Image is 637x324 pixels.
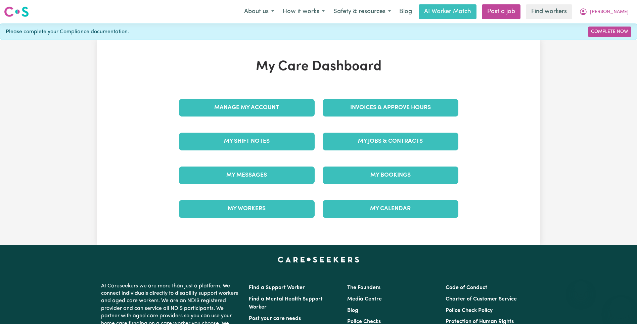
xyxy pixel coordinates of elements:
[179,200,315,218] a: My Workers
[590,8,629,16] span: [PERSON_NAME]
[175,59,462,75] h1: My Care Dashboard
[179,99,315,117] a: Manage My Account
[249,316,301,321] a: Post your care needs
[482,4,520,19] a: Post a job
[419,4,476,19] a: AI Worker Match
[323,99,458,117] a: Invoices & Approve Hours
[249,296,323,310] a: Find a Mental Health Support Worker
[278,5,329,19] button: How it works
[446,296,517,302] a: Charter of Customer Service
[323,133,458,150] a: My Jobs & Contracts
[4,4,29,19] a: Careseekers logo
[526,4,572,19] a: Find workers
[323,200,458,218] a: My Calendar
[4,6,29,18] img: Careseekers logo
[278,257,359,262] a: Careseekers home page
[240,5,278,19] button: About us
[588,27,631,37] a: Complete Now
[179,167,315,184] a: My Messages
[347,308,358,313] a: Blog
[6,28,129,36] span: Please complete your Compliance documentation.
[446,285,487,290] a: Code of Conduct
[446,308,493,313] a: Police Check Policy
[575,5,633,19] button: My Account
[323,167,458,184] a: My Bookings
[395,4,416,19] a: Blog
[610,297,632,319] iframe: Button to launch messaging window
[329,5,395,19] button: Safety & resources
[179,133,315,150] a: My Shift Notes
[249,285,305,290] a: Find a Support Worker
[347,285,380,290] a: The Founders
[574,281,588,294] iframe: Close message
[347,296,382,302] a: Media Centre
